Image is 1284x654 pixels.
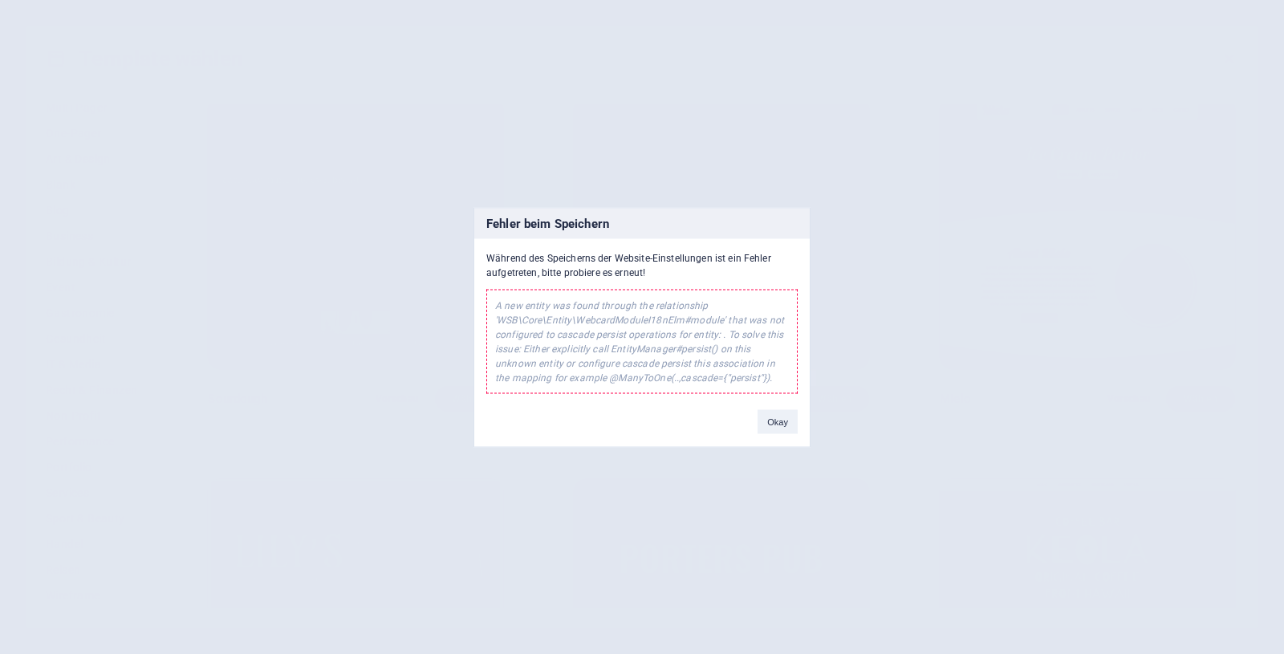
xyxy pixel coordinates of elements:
div: Während des Speicherns der Website-Einstellungen ist ein Fehler aufgetreten, bitte probiere es er... [474,238,810,393]
div: A new entity was found through the relationship 'WSB\Core\Entity\WebcardModuleI18nElm#module' tha... [486,289,798,393]
span: Elemente hinzufügen [481,70,596,92]
h3: Fehler beim Speichern [474,208,810,238]
button: Okay [758,409,798,433]
span: Zwischenablage einfügen [603,70,739,92]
